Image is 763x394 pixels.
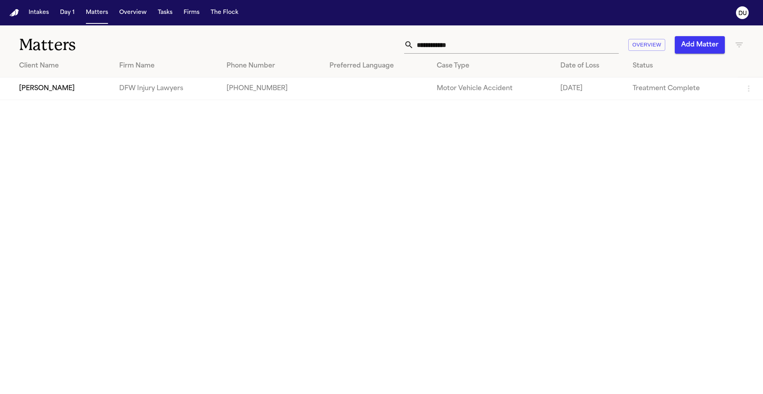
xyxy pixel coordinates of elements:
[675,36,725,54] button: Add Matter
[10,9,19,17] a: Home
[10,9,19,17] img: Finch Logo
[155,6,176,20] button: Tasks
[113,77,220,100] td: DFW Injury Lawyers
[430,77,554,100] td: Motor Vehicle Accident
[180,6,203,20] button: Firms
[19,35,230,55] h1: Matters
[119,61,213,71] div: Firm Name
[57,6,78,20] button: Day 1
[626,77,738,100] td: Treatment Complete
[19,61,107,71] div: Client Name
[227,61,317,71] div: Phone Number
[329,61,424,71] div: Preferred Language
[628,39,665,51] button: Overview
[437,61,548,71] div: Case Type
[560,61,620,71] div: Date of Loss
[116,6,150,20] button: Overview
[83,6,111,20] button: Matters
[207,6,242,20] button: The Flock
[220,77,323,100] td: [PHONE_NUMBER]
[554,77,626,100] td: [DATE]
[633,61,731,71] div: Status
[25,6,52,20] button: Intakes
